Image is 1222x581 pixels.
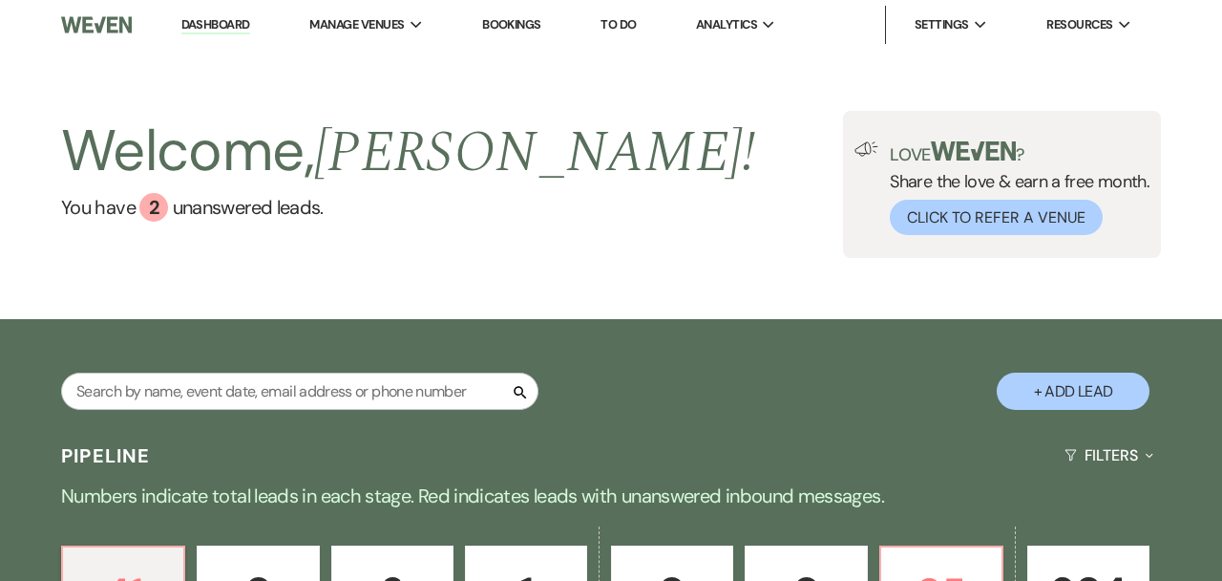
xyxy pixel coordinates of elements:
[997,373,1149,410] button: + Add Lead
[1057,430,1161,481] button: Filters
[890,141,1149,163] p: Love ?
[890,200,1103,235] button: Click to Refer a Venue
[309,15,404,34] span: Manage Venues
[1046,15,1112,34] span: Resources
[181,16,250,34] a: Dashboard
[139,193,168,222] div: 2
[482,16,541,32] a: Bookings
[61,373,538,410] input: Search by name, event date, email address or phone number
[61,442,151,469] h3: Pipeline
[314,109,755,197] span: [PERSON_NAME] !
[600,16,636,32] a: To Do
[878,141,1149,235] div: Share the love & earn a free month.
[696,15,757,34] span: Analytics
[61,111,755,193] h2: Welcome,
[61,193,755,222] a: You have 2 unanswered leads.
[915,15,969,34] span: Settings
[854,141,878,157] img: loud-speaker-illustration.svg
[61,5,132,45] img: Weven Logo
[931,141,1016,161] img: weven-logo-green.svg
